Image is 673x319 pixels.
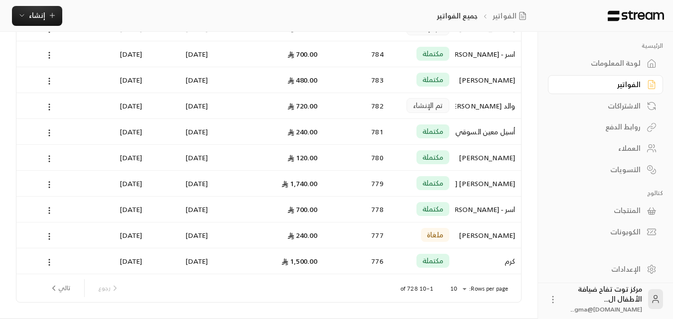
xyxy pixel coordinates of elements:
div: [DATE] [88,41,142,67]
div: [DATE] [88,67,142,93]
div: 778 [330,197,384,222]
div: المنتجات [560,206,641,215]
div: اسر - [PERSON_NAME] [461,41,515,67]
p: Rows per page: [469,285,508,293]
div: 1,740.00 [220,171,318,196]
nav: breadcrumb [437,11,530,21]
a: روابط الدفع [548,117,663,137]
span: إنشاء [29,9,45,21]
a: العملاء [548,139,663,158]
div: 780 [330,145,384,170]
div: [DATE] [154,93,208,118]
div: [DATE] [88,171,142,196]
div: [PERSON_NAME] [461,222,515,248]
div: 720.00 [220,93,318,118]
div: [DATE] [154,67,208,93]
div: 1,500.00 [220,248,318,274]
div: كرم [461,248,515,274]
span: مكتملة [422,204,443,214]
span: مكتملة [422,49,443,59]
div: [DATE] [154,145,208,170]
p: الرئيسية [548,42,663,50]
div: 480.00 [220,67,318,93]
div: الاشتراكات [560,101,641,111]
a: الإعدادات [548,259,663,279]
p: جميع الفواتير [437,11,478,21]
div: [DATE] [88,119,142,144]
span: مكتملة [422,75,443,85]
div: [DATE] [154,171,208,196]
div: 781 [330,119,384,144]
span: تم الإنشاء [413,23,443,33]
div: 700.00 [220,41,318,67]
div: [DATE] [88,248,142,274]
button: next page [45,280,74,297]
span: تم الإنشاء [413,101,443,110]
div: التسويات [560,165,641,175]
div: [DATE] [154,248,208,274]
a: الاشتراكات [548,96,663,115]
div: 783 [330,67,384,93]
div: [DATE] [88,197,142,222]
p: كتالوج [548,189,663,197]
div: [PERSON_NAME] [461,145,515,170]
a: الكوبونات [548,222,663,242]
div: مركز توت تفاح ضيافة الأطفال ال... [564,284,642,314]
p: 1–10 of 728 [401,285,433,293]
span: ملغاة [427,230,443,240]
span: [DOMAIN_NAME]@gma... [571,304,642,315]
span: مكتملة [422,152,443,162]
div: العملاء [560,143,641,153]
div: 700.00 [220,197,318,222]
div: [DATE] [154,222,208,248]
div: 776 [330,248,384,274]
div: 240.00 [220,119,318,144]
img: Logo [607,10,665,21]
div: لوحة المعلومات [560,58,641,68]
div: 240.00 [220,222,318,248]
span: مكتملة [422,256,443,266]
div: 779 [330,171,384,196]
a: الفواتير [493,11,531,21]
div: [DATE] [88,145,142,170]
div: الكوبونات [560,227,641,237]
div: أسيل معين السوقي [461,119,515,144]
div: [DATE] [154,41,208,67]
div: [PERSON_NAME] [461,67,515,93]
div: الإعدادات [560,264,641,274]
div: 782 [330,93,384,118]
div: [DATE] [88,222,142,248]
button: إنشاء [12,6,62,26]
span: مكتملة [422,126,443,136]
div: 120.00 [220,145,318,170]
a: التسويات [548,160,663,179]
div: 10 [445,283,469,295]
a: المنتجات [548,201,663,220]
div: والد [PERSON_NAME] [461,93,515,118]
a: لوحة المعلومات [548,54,663,73]
div: روابط الدفع [560,122,641,132]
span: مكتملة [422,178,443,188]
div: 777 [330,222,384,248]
div: [DATE] [154,197,208,222]
div: اسر - [PERSON_NAME] [461,197,515,222]
div: [PERSON_NAME] [PERSON_NAME] [461,171,515,196]
div: [DATE] [88,93,142,118]
div: الفواتير [560,80,641,90]
a: الفواتير [548,75,663,95]
div: 784 [330,41,384,67]
div: [DATE] [154,119,208,144]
